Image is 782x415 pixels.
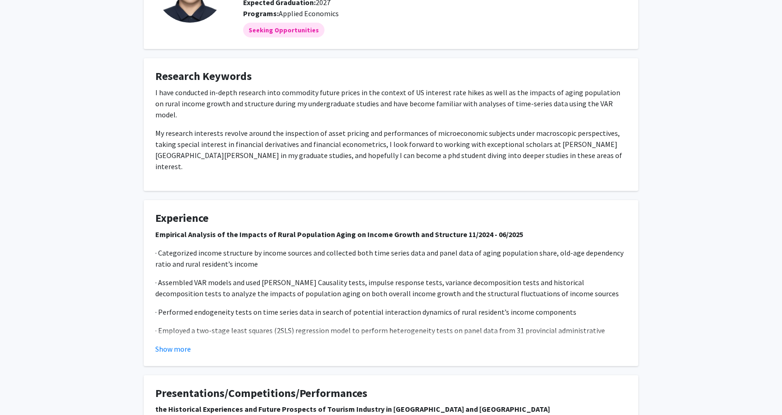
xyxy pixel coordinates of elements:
[155,306,627,317] p: · Performed endogeneity tests on time series data in search of potential interaction dynamics of ...
[155,343,191,354] button: Show more
[155,277,627,299] p: · Assembled VAR models and used [PERSON_NAME] Causality tests, impulse response tests, variance d...
[155,247,627,269] p: · Categorized income structure by income sources and collected both time series data and panel da...
[155,325,627,347] p: · Employed a two-stage least squares (2SLS) regression model to perform heterogeneity tests on pa...
[7,373,39,408] iframe: Chat
[243,23,324,37] mat-chip: Seeking Opportunities
[155,70,627,83] h4: Research Keywords
[155,404,550,414] strong: the Historical Experiences and Future Prospects of Tourism Industry in [GEOGRAPHIC_DATA] and [GEO...
[155,128,627,172] p: My research interests revolve around the inspection of asset pricing and performances of microeco...
[243,9,279,18] b: Programs:
[279,9,339,18] span: Applied Economics
[155,212,627,225] h4: Experience
[155,230,523,239] strong: Empirical Analysis of the Impacts of Rural Population Aging on Income Growth and Structure 11/202...
[155,87,627,120] p: I have conducted in-depth research into commodity future prices in the context of US interest rat...
[155,387,627,400] h4: Presentations/Competitions/Performances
